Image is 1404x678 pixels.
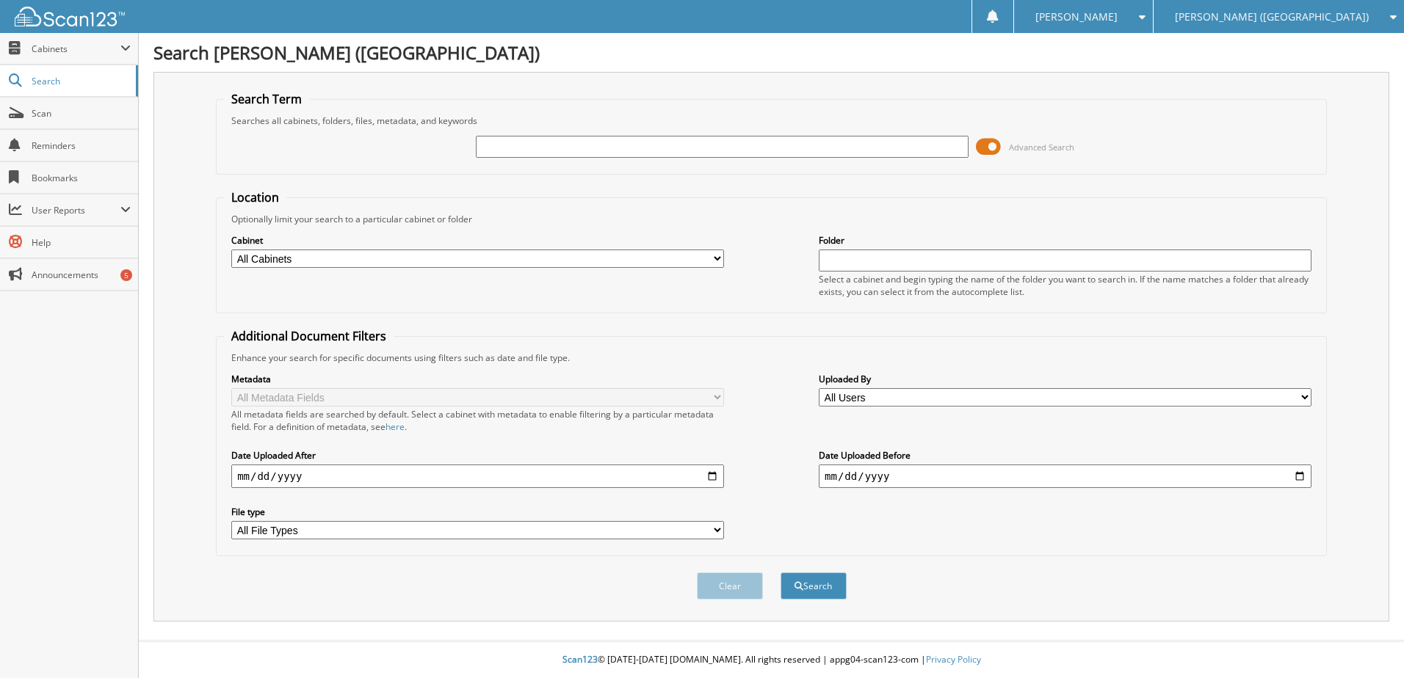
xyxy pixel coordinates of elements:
[1331,608,1404,678] iframe: Chat Widget
[819,273,1311,298] div: Select a cabinet and begin typing the name of the folder you want to search in. If the name match...
[32,172,131,184] span: Bookmarks
[32,107,131,120] span: Scan
[224,114,1319,127] div: Searches all cabinets, folders, files, metadata, and keywords
[562,653,598,666] span: Scan123
[224,189,286,205] legend: Location
[32,43,120,55] span: Cabinets
[224,213,1319,225] div: Optionally limit your search to a particular cabinet or folder
[819,449,1311,462] label: Date Uploaded Before
[819,234,1311,247] label: Folder
[781,572,847,599] button: Search
[224,328,394,344] legend: Additional Document Filters
[32,269,131,281] span: Announcements
[231,373,724,385] label: Metadata
[926,653,981,666] a: Privacy Policy
[139,642,1404,678] div: © [DATE]-[DATE] [DOMAIN_NAME]. All rights reserved | appg04-scan123-com |
[819,464,1311,488] input: end
[32,236,131,249] span: Help
[32,75,129,87] span: Search
[231,234,724,247] label: Cabinet
[153,40,1389,65] h1: Search [PERSON_NAME] ([GEOGRAPHIC_DATA])
[1009,142,1074,153] span: Advanced Search
[231,464,724,488] input: start
[231,449,724,462] label: Date Uploaded After
[1035,12,1118,21] span: [PERSON_NAME]
[32,204,120,216] span: User Reports
[819,373,1311,385] label: Uploaded By
[697,572,763,599] button: Clear
[231,506,724,518] label: File type
[224,351,1319,364] div: Enhance your search for specific documents using filters such as date and file type.
[386,420,405,433] a: here
[231,408,724,433] div: All metadata fields are searched by default. Select a cabinet with metadata to enable filtering b...
[224,91,309,107] legend: Search Term
[1175,12,1369,21] span: [PERSON_NAME] ([GEOGRAPHIC_DATA])
[120,269,132,281] div: 5
[32,139,131,152] span: Reminders
[15,7,125,26] img: scan123-logo-white.svg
